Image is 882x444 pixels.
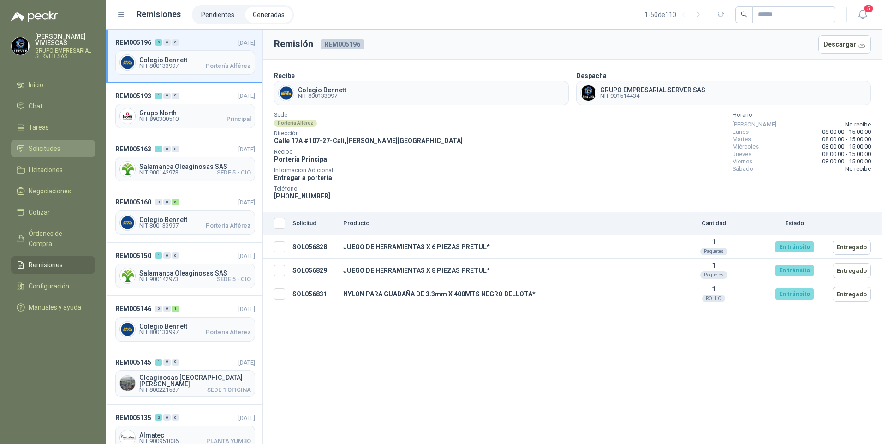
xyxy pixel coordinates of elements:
[238,199,255,206] span: [DATE]
[106,136,262,189] a: REM005163100[DATE] Company LogoSalamanca Oleaginosas SASNIT 900142973SEDE 5 - CIO
[115,304,151,314] span: REM005146
[274,186,463,191] span: Teléfono
[833,287,871,302] button: Entregado
[163,39,171,46] div: 0
[864,4,874,13] span: 5
[29,228,86,249] span: Órdenes de Compra
[845,165,871,173] span: No recibe
[274,131,463,136] span: Dirección
[206,63,251,69] span: Portería Alférez
[120,376,135,391] img: Company Logo
[289,212,340,235] th: Solicitud
[139,163,251,170] span: Salamanca Oleaginosas SAS
[760,235,829,259] td: En tránsito
[155,252,162,259] div: 1
[115,357,151,367] span: REM005145
[139,223,179,228] span: NIT 800133997
[340,259,667,282] td: JUEGO DE HERRAMIENTAS X 8 PIEZAS PRETUL*
[775,241,814,252] div: En tránsito
[733,113,871,117] span: Horario
[139,63,179,69] span: NIT 800133997
[11,225,95,252] a: Órdenes de Compra
[120,108,135,124] img: Company Logo
[155,146,162,152] div: 1
[29,302,81,312] span: Manuales y ayuda
[11,11,58,22] img: Logo peakr
[700,271,727,279] div: Paquetes
[667,212,760,235] th: Cantidad
[238,92,255,99] span: [DATE]
[671,238,756,246] p: 1
[29,207,50,217] span: Cotizar
[11,299,95,316] a: Manuales y ayuda
[671,262,756,269] p: 1
[139,276,179,282] span: NIT 900142973
[120,55,135,70] img: Company Logo
[818,35,871,54] button: Descargar
[760,259,829,282] td: En tránsito
[106,189,262,242] a: REM005160006[DATE] Company LogoColegio BennettNIT 800133997Portería Alférez
[845,121,871,128] span: No recibe
[163,93,171,99] div: 0
[35,48,95,59] p: GRUPO EMPRESARIAL SERVER SAS
[35,33,95,46] p: [PERSON_NAME] VIVIESCAS
[298,87,346,93] span: Colegio Bennett
[274,150,463,154] span: Recibe
[172,199,179,205] div: 6
[115,197,151,207] span: REM005160
[833,240,871,255] button: Entregado
[274,156,329,163] span: Portería Principal
[822,150,871,158] span: 08:00:00 - 15:00:00
[207,387,251,393] span: SEDE 1 OFICINA
[733,143,759,150] span: Miércoles
[760,212,829,235] th: Estado
[163,414,171,421] div: 0
[194,7,242,23] a: Pendientes
[206,438,251,444] span: PLANTA YUMBO
[106,349,262,405] a: REM005145100[DATE] Company LogoOleaginosas [GEOGRAPHIC_DATA][PERSON_NAME]NIT 800221587SEDE 1 OFICINA
[139,57,251,63] span: Colegio Bennett
[172,39,179,46] div: 0
[139,387,179,393] span: NIT 800221587
[279,85,294,101] img: Company Logo
[139,330,179,335] span: NIT 800133997
[733,136,751,143] span: Martes
[139,116,179,122] span: NIT 890300510
[644,7,706,22] div: 1 - 50 de 110
[238,252,255,259] span: [DATE]
[289,259,340,282] td: SOL056829
[340,235,667,259] td: JUEGO DE HERRAMIENTAS X 6 PIEZAS PRETUL*
[321,39,364,49] span: REM005196
[274,168,463,173] span: Información Adicional
[274,120,317,127] div: Portería Alférez
[29,165,63,175] span: Licitaciones
[274,37,313,51] h3: Remisión
[115,413,151,423] span: REM005135
[274,72,295,79] b: Recibe
[115,37,151,48] span: REM005196
[733,158,752,165] span: Viernes
[274,174,332,181] span: Entregar a portería
[289,235,340,259] td: SOL056828
[274,192,330,200] span: [PHONE_NUMBER]
[155,93,162,99] div: 1
[206,330,251,335] span: Portería Alférez
[29,122,49,132] span: Tareas
[226,116,251,122] span: Principal
[822,158,871,165] span: 08:00:00 - 15:00:00
[115,144,151,154] span: REM005163
[139,438,179,444] span: NIT 900951036
[822,128,871,136] span: 08:00:00 - 15:00:00
[238,414,255,421] span: [DATE]
[600,93,705,99] span: NIT 901514434
[298,93,346,99] span: NIT 800133997
[702,295,725,302] div: ROLLO
[11,140,95,157] a: Solicitudes
[29,186,71,196] span: Negociaciones
[217,170,251,175] span: SEDE 5 - CIO
[163,306,171,312] div: 0
[340,212,667,235] th: Producto
[155,39,162,46] div: 3
[155,359,162,366] div: 1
